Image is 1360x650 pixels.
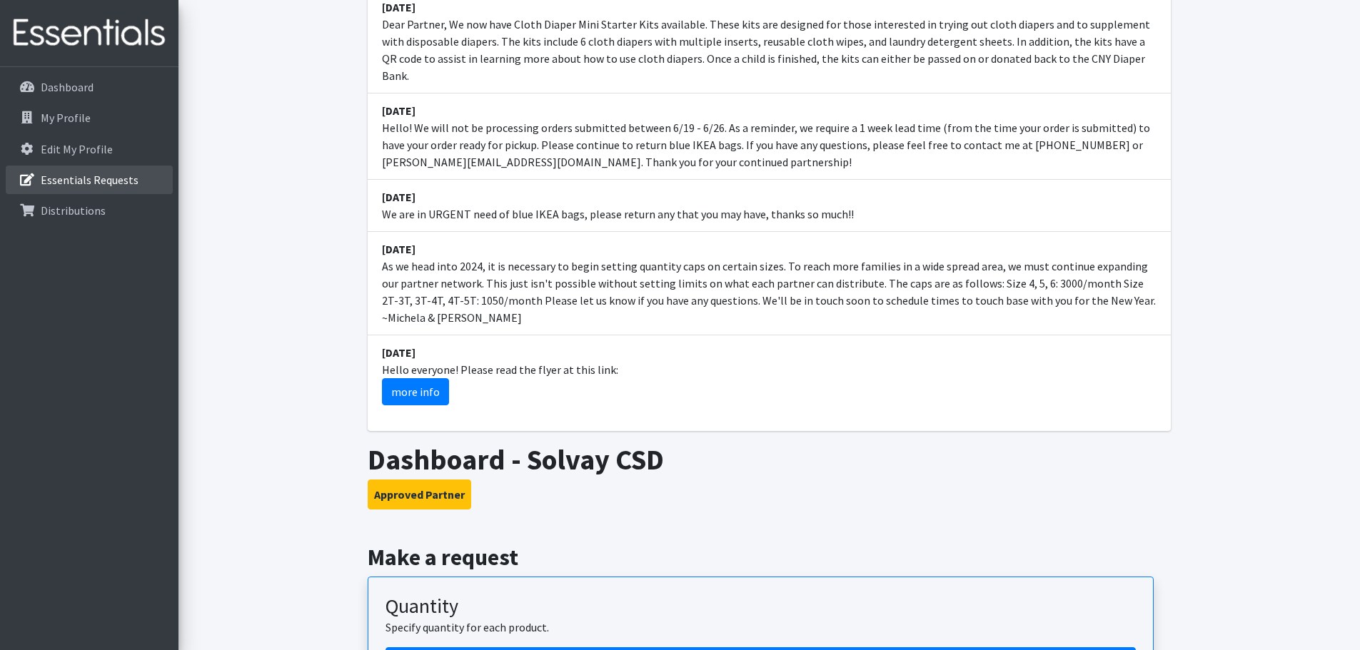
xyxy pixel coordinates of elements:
[41,173,138,187] p: Essentials Requests
[368,93,1171,180] li: Hello! We will not be processing orders submitted between 6/19 - 6/26. As a reminder, we require ...
[382,103,415,118] strong: [DATE]
[6,9,173,57] img: HumanEssentials
[368,544,1171,571] h2: Make a request
[368,335,1171,414] li: Hello everyone! Please read the flyer at this link:
[368,479,471,509] button: Approved Partner
[6,103,173,132] a: My Profile
[382,190,415,204] strong: [DATE]
[41,203,106,218] p: Distributions
[368,180,1171,232] li: We are in URGENT need of blue IKEA bags, please return any that you may have, thanks so much!!
[6,196,173,225] a: Distributions
[41,80,94,94] p: Dashboard
[382,378,449,405] a: more info
[368,442,1171,477] h1: Dashboard - Solvay CSD
[368,232,1171,335] li: As we head into 2024, it is necessary to begin setting quantity caps on certain sizes. To reach m...
[6,73,173,101] a: Dashboard
[386,619,1136,636] p: Specify quantity for each product.
[6,135,173,163] a: Edit My Profile
[41,111,91,125] p: My Profile
[382,345,415,360] strong: [DATE]
[382,242,415,256] strong: [DATE]
[6,166,173,194] a: Essentials Requests
[386,594,1136,619] h3: Quantity
[41,142,113,156] p: Edit My Profile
